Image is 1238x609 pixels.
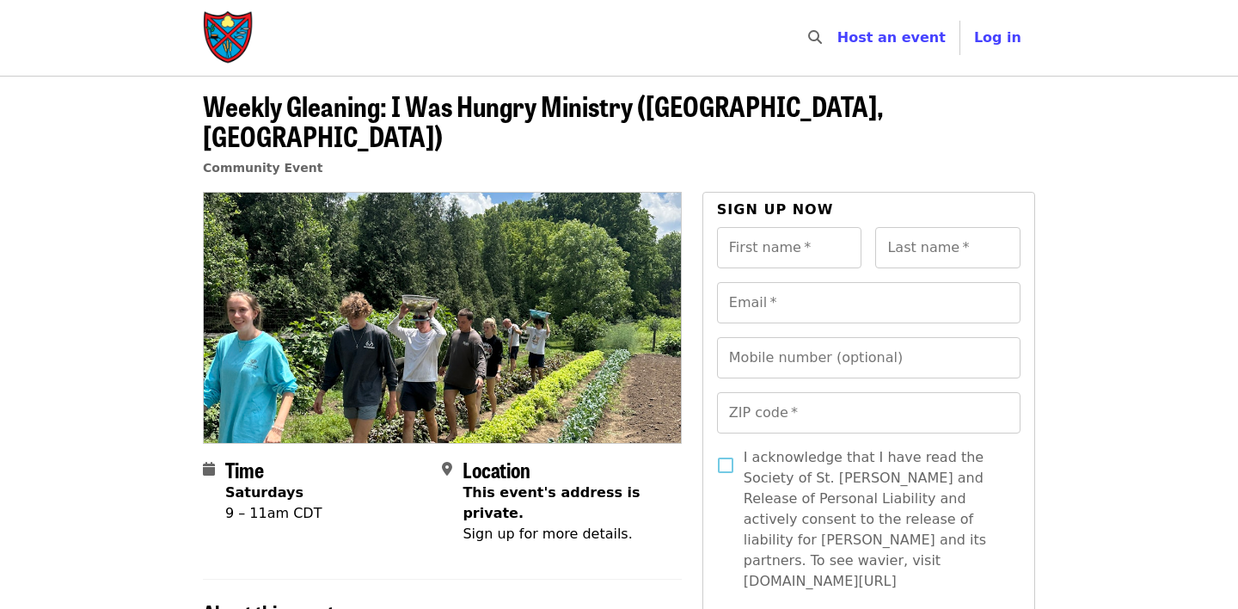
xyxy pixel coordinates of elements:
a: Community Event [203,161,322,175]
img: Weekly Gleaning: I Was Hungry Ministry (Antioch, TN) organized by Society of St. Andrew [204,193,681,442]
input: Mobile number (optional) [717,337,1020,378]
span: Weekly Gleaning: I Was Hungry Ministry ([GEOGRAPHIC_DATA], [GEOGRAPHIC_DATA]) [203,85,884,156]
span: I acknowledge that I have read the Society of St. [PERSON_NAME] and Release of Personal Liability... [744,447,1007,592]
span: Sign up for more details. [463,526,632,542]
span: Location [463,454,530,484]
div: 9 – 11am CDT [225,503,322,524]
span: Log in [974,29,1021,46]
span: This event's address is private. [463,484,640,521]
input: Last name [875,227,1020,268]
input: First name [717,227,862,268]
button: Log in [960,21,1035,55]
strong: Saturdays [225,484,303,501]
i: map-marker-alt icon [442,461,452,477]
input: Email [717,282,1020,323]
img: Society of St. Andrew - Home [203,10,254,65]
input: Search [832,17,846,58]
span: Sign up now [717,201,834,218]
span: Time [225,454,264,484]
i: search icon [808,29,822,46]
a: Host an event [837,29,946,46]
input: ZIP code [717,392,1020,434]
i: calendar icon [203,461,215,477]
